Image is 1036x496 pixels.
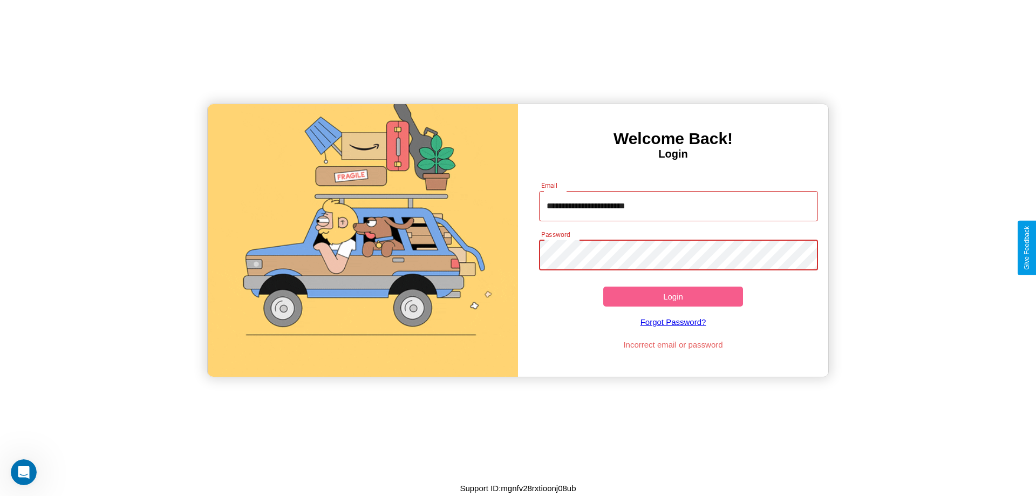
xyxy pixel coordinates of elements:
label: Password [541,230,570,239]
div: Give Feedback [1023,226,1031,270]
img: gif [208,104,518,377]
h3: Welcome Back! [518,130,828,148]
button: Login [603,287,743,307]
p: Incorrect email or password [534,337,813,352]
iframe: Intercom live chat [11,459,37,485]
label: Email [541,181,558,190]
a: Forgot Password? [534,307,813,337]
p: Support ID: mgnfv28rxtioonj08ub [460,481,576,495]
h4: Login [518,148,828,160]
